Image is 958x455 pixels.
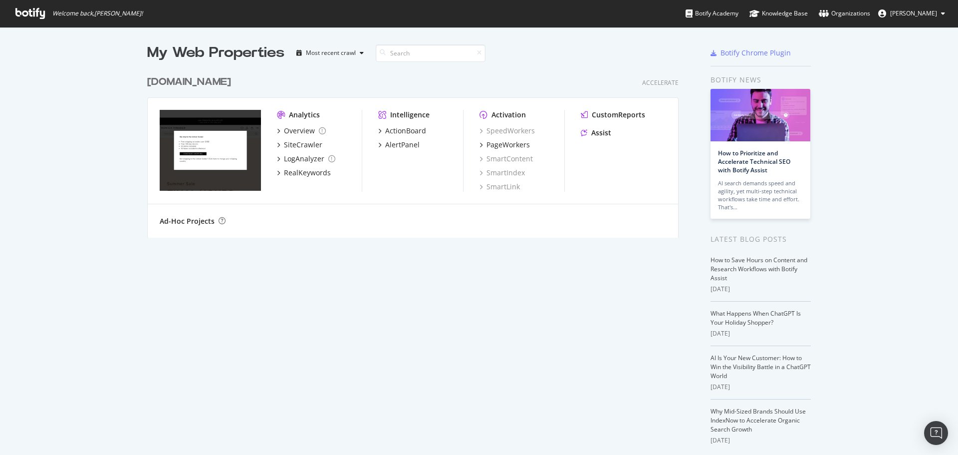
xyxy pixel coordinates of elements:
div: Ad-Hoc Projects [160,216,215,226]
div: PageWorkers [486,140,530,150]
div: [DATE] [711,285,811,294]
a: Assist [581,128,611,138]
div: Organizations [819,8,870,18]
a: [DOMAIN_NAME] [147,75,235,89]
img: www.monicavinader.com [160,110,261,191]
div: Knowledge Base [749,8,808,18]
a: SpeedWorkers [479,126,535,136]
a: How to Prioritize and Accelerate Technical SEO with Botify Assist [718,149,790,174]
div: Overview [284,126,315,136]
button: [PERSON_NAME] [870,5,953,21]
div: Analytics [289,110,320,120]
a: AI Is Your New Customer: How to Win the Visibility Battle in a ChatGPT World [711,354,811,380]
div: SiteCrawler [284,140,322,150]
button: Most recent crawl [292,45,368,61]
a: PageWorkers [479,140,530,150]
a: RealKeywords [277,168,331,178]
a: SmartContent [479,154,533,164]
div: [DATE] [711,436,811,445]
a: How to Save Hours on Content and Research Workflows with Botify Assist [711,256,807,282]
a: SiteCrawler [277,140,322,150]
span: Welcome back, [PERSON_NAME] ! [52,9,143,17]
div: Latest Blog Posts [711,234,811,245]
input: Search [376,44,485,62]
a: SmartLink [479,182,520,192]
div: Accelerate [642,78,679,87]
div: AI search demands speed and agility, yet multi-step technical workflows take time and effort. Tha... [718,179,803,211]
div: Botify Chrome Plugin [720,48,791,58]
a: What Happens When ChatGPT Is Your Holiday Shopper? [711,309,801,327]
div: ActionBoard [385,126,426,136]
div: My Web Properties [147,43,284,63]
div: Most recent crawl [306,50,356,56]
div: LogAnalyzer [284,154,324,164]
div: Intelligence [390,110,430,120]
div: [DATE] [711,329,811,338]
div: Botify Academy [686,8,738,18]
div: [DOMAIN_NAME] [147,75,231,89]
a: Botify Chrome Plugin [711,48,791,58]
a: Overview [277,126,326,136]
div: Open Intercom Messenger [924,421,948,445]
img: How to Prioritize and Accelerate Technical SEO with Botify Assist [711,89,810,141]
div: Assist [591,128,611,138]
span: Mark Dougall [890,9,937,17]
div: [DATE] [711,383,811,392]
a: AlertPanel [378,140,420,150]
div: grid [147,63,687,238]
div: RealKeywords [284,168,331,178]
a: CustomReports [581,110,645,120]
div: CustomReports [592,110,645,120]
div: AlertPanel [385,140,420,150]
div: Botify news [711,74,811,85]
a: ActionBoard [378,126,426,136]
a: Why Mid-Sized Brands Should Use IndexNow to Accelerate Organic Search Growth [711,407,806,434]
a: SmartIndex [479,168,525,178]
div: Activation [491,110,526,120]
a: LogAnalyzer [277,154,335,164]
